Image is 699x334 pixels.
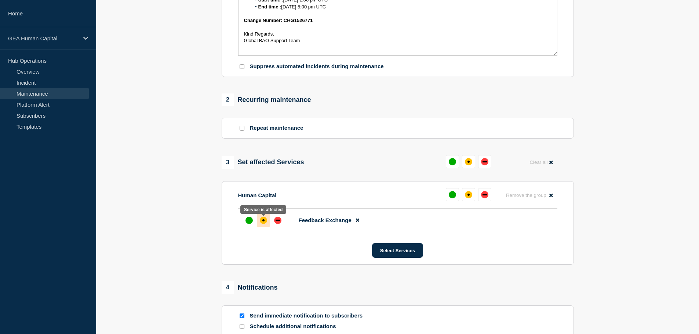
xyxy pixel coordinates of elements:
p: GEA Human Capital [8,35,79,41]
button: down [478,188,491,201]
span: Kind Regards, [244,31,274,37]
strong: End time : [258,4,281,10]
span: Global BAO Support Team [244,38,300,43]
p: Repeat maintenance [250,125,303,132]
p: Human Capital [238,192,277,198]
div: Notifications [222,281,278,294]
input: Send immediate notification to subscribers [240,313,244,318]
div: affected [260,217,267,224]
p: Suppress automated incidents during maintenance [250,63,384,70]
input: Repeat maintenance [240,126,244,131]
p: Send immediate notification to subscribers [250,312,367,319]
div: affected [465,191,472,198]
button: affected [462,155,475,168]
span: 4 [222,281,234,294]
div: Set affected Services [222,156,304,169]
button: up [446,155,459,168]
div: down [481,158,488,165]
span: 3 [222,156,234,169]
button: affected [462,188,475,201]
strong: Change Number: CHG1526771 [244,18,313,23]
span: Feedback Exchange [299,217,352,223]
span: 2 [222,93,234,106]
button: Remove the group [502,188,557,202]
div: up [245,217,253,224]
input: Schedule additional notifications [240,324,244,329]
div: affected [465,158,472,165]
button: Select Services [372,243,423,258]
div: down [274,217,281,224]
span: [DATE] 5:00 pm UTC [281,4,326,10]
div: up [449,191,456,198]
button: up [446,188,459,201]
div: Recurring maintenance [222,93,311,106]
div: Service is affected [244,207,283,212]
span: Remove the group [506,192,546,198]
p: Schedule additional notifications [250,323,367,330]
button: Clear all [525,155,557,169]
input: Suppress automated incidents during maintenance [240,64,244,69]
div: up [449,158,456,165]
button: down [478,155,491,168]
div: down [481,191,488,198]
